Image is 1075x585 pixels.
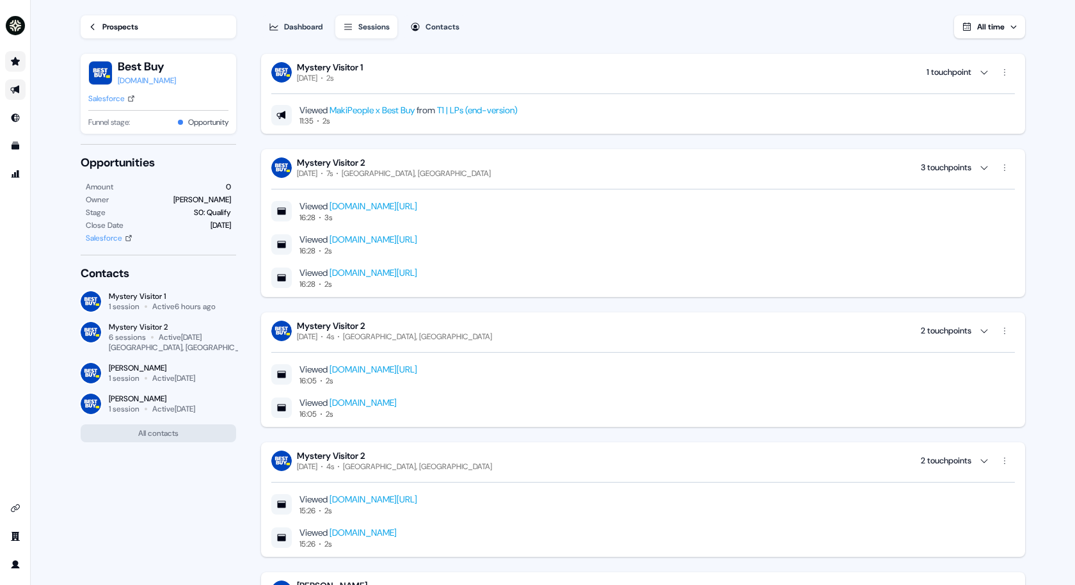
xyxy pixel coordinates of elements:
[324,246,331,256] div: 2s
[5,164,26,184] a: Go to attribution
[152,301,216,312] div: Active 6 hours ago
[426,20,459,33] div: Contacts
[5,108,26,128] a: Go to Inbound
[977,22,1005,32] span: All time
[81,424,236,442] button: All contacts
[86,206,106,219] div: Stage
[271,450,1015,472] button: Mystery Visitor 2[DATE]4s[GEOGRAPHIC_DATA], [GEOGRAPHIC_DATA] 2 touchpoints
[299,233,417,246] div: Viewed
[299,376,317,386] div: 16:05
[109,291,216,301] div: Mystery Visitor 1
[5,136,26,156] a: Go to templates
[5,526,26,547] a: Go to team
[297,61,363,73] div: Mystery Visitor 1
[343,461,492,472] div: [GEOGRAPHIC_DATA], [GEOGRAPHIC_DATA]
[299,116,314,126] div: 11:35
[297,168,317,179] div: [DATE]
[109,373,139,383] div: 1 session
[299,212,315,223] div: 16:28
[109,342,259,353] div: [GEOGRAPHIC_DATA], [GEOGRAPHIC_DATA]
[118,59,176,74] button: Best Buy
[921,325,971,337] div: 2 touchpoints
[326,332,334,342] div: 4s
[5,51,26,72] a: Go to prospects
[271,320,1015,342] button: Mystery Visitor 2[DATE]4s[GEOGRAPHIC_DATA], [GEOGRAPHIC_DATA] 2 touchpoints
[86,219,123,232] div: Close Date
[343,332,492,342] div: [GEOGRAPHIC_DATA], [GEOGRAPHIC_DATA]
[324,539,331,549] div: 2s
[324,506,331,516] div: 2s
[102,20,138,33] div: Prospects
[271,342,1015,419] div: Mystery Visitor 2[DATE]4s[GEOGRAPHIC_DATA], [GEOGRAPHIC_DATA] 2 touchpoints
[284,20,322,33] div: Dashboard
[326,461,334,472] div: 4s
[921,454,971,467] div: 2 touchpoints
[299,279,315,289] div: 16:28
[86,193,109,206] div: Owner
[330,267,417,278] a: [DOMAIN_NAME][URL]
[109,363,195,373] div: [PERSON_NAME]
[921,161,971,174] div: 3 touchpoints
[86,232,122,244] div: Salesforce
[954,15,1025,38] button: All time
[118,74,176,87] a: [DOMAIN_NAME]
[226,180,231,193] div: 0
[88,92,125,105] div: Salesforce
[330,493,417,505] a: [DOMAIN_NAME][URL]
[297,157,491,168] div: Mystery Visitor 2
[299,526,397,539] div: Viewed
[81,155,236,170] div: Opportunities
[88,92,135,105] a: Salesforce
[326,376,333,386] div: 2s
[402,15,467,38] button: Contacts
[109,332,146,342] div: 6 sessions
[330,527,397,538] a: [DOMAIN_NAME]
[5,554,26,575] a: Go to profile
[109,394,195,404] div: [PERSON_NAME]
[86,232,132,244] a: Salesforce
[330,397,397,408] a: [DOMAIN_NAME]
[297,461,317,472] div: [DATE]
[271,472,1015,549] div: Mystery Visitor 2[DATE]4s[GEOGRAPHIC_DATA], [GEOGRAPHIC_DATA] 2 touchpoints
[88,116,130,129] span: Funnel stage:
[81,15,236,38] a: Prospects
[297,73,317,83] div: [DATE]
[299,409,317,419] div: 16:05
[358,20,390,33] div: Sessions
[326,168,333,179] div: 7s
[271,83,1015,126] div: Mystery Visitor 1[DATE]2s 1 touchpoint
[5,79,26,100] a: Go to outbound experience
[299,246,315,256] div: 16:28
[299,506,315,516] div: 15:26
[299,493,417,506] div: Viewed
[299,266,417,279] div: Viewed
[109,301,139,312] div: 1 session
[437,104,518,116] a: T1 | LPs (end-version)
[322,116,330,126] div: 2s
[109,404,139,414] div: 1 session
[173,193,231,206] div: [PERSON_NAME]
[299,104,518,116] div: Viewed from
[194,206,231,219] div: S0: Qualify
[299,363,417,376] div: Viewed
[152,404,195,414] div: Active [DATE]
[188,116,228,129] button: Opportunity
[335,15,397,38] button: Sessions
[271,61,1015,83] button: Mystery Visitor 1[DATE]2s 1 touchpoint
[297,450,492,461] div: Mystery Visitor 2
[330,234,417,245] a: [DOMAIN_NAME][URL]
[326,73,333,83] div: 2s
[927,66,971,79] div: 1 touchpoint
[109,322,236,332] div: Mystery Visitor 2
[330,200,417,212] a: [DOMAIN_NAME][URL]
[86,180,113,193] div: Amount
[297,332,317,342] div: [DATE]
[299,200,417,212] div: Viewed
[342,168,491,179] div: [GEOGRAPHIC_DATA], [GEOGRAPHIC_DATA]
[330,364,417,375] a: [DOMAIN_NAME][URL]
[271,157,1015,179] button: Mystery Visitor 2[DATE]7s[GEOGRAPHIC_DATA], [GEOGRAPHIC_DATA] 3 touchpoints
[297,320,492,332] div: Mystery Visitor 2
[152,373,195,383] div: Active [DATE]
[271,179,1015,289] div: Mystery Visitor 2[DATE]7s[GEOGRAPHIC_DATA], [GEOGRAPHIC_DATA] 3 touchpoints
